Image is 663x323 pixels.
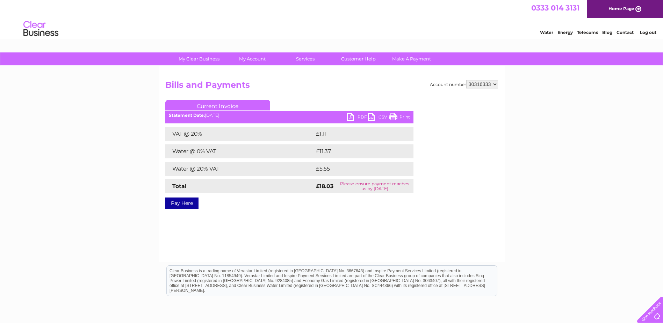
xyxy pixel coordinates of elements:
[640,30,656,35] a: Log out
[169,113,205,118] b: Statement Date:
[165,144,314,158] td: Water @ 0% VAT
[316,183,333,189] strong: £18.03
[577,30,598,35] a: Telecoms
[368,113,389,123] a: CSV
[172,183,187,189] strong: Total
[330,52,387,65] a: Customer Help
[165,162,314,176] td: Water @ 20% VAT
[314,162,397,176] td: £5.55
[540,30,553,35] a: Water
[165,80,498,93] h2: Bills and Payments
[557,30,573,35] a: Energy
[347,113,368,123] a: PDF
[314,144,398,158] td: £11.37
[165,127,314,141] td: VAT @ 20%
[314,127,394,141] td: £1.11
[23,18,59,40] img: logo.png
[170,52,228,65] a: My Clear Business
[223,52,281,65] a: My Account
[165,113,413,118] div: [DATE]
[276,52,334,65] a: Services
[531,3,579,12] a: 0333 014 3131
[383,52,440,65] a: Make A Payment
[617,30,634,35] a: Contact
[602,30,612,35] a: Blog
[389,113,410,123] a: Print
[167,4,497,34] div: Clear Business is a trading name of Verastar Limited (registered in [GEOGRAPHIC_DATA] No. 3667643...
[336,179,413,193] td: Please ensure payment reaches us by [DATE]
[430,80,498,88] div: Account number
[165,198,199,209] a: Pay Here
[165,100,270,110] a: Current Invoice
